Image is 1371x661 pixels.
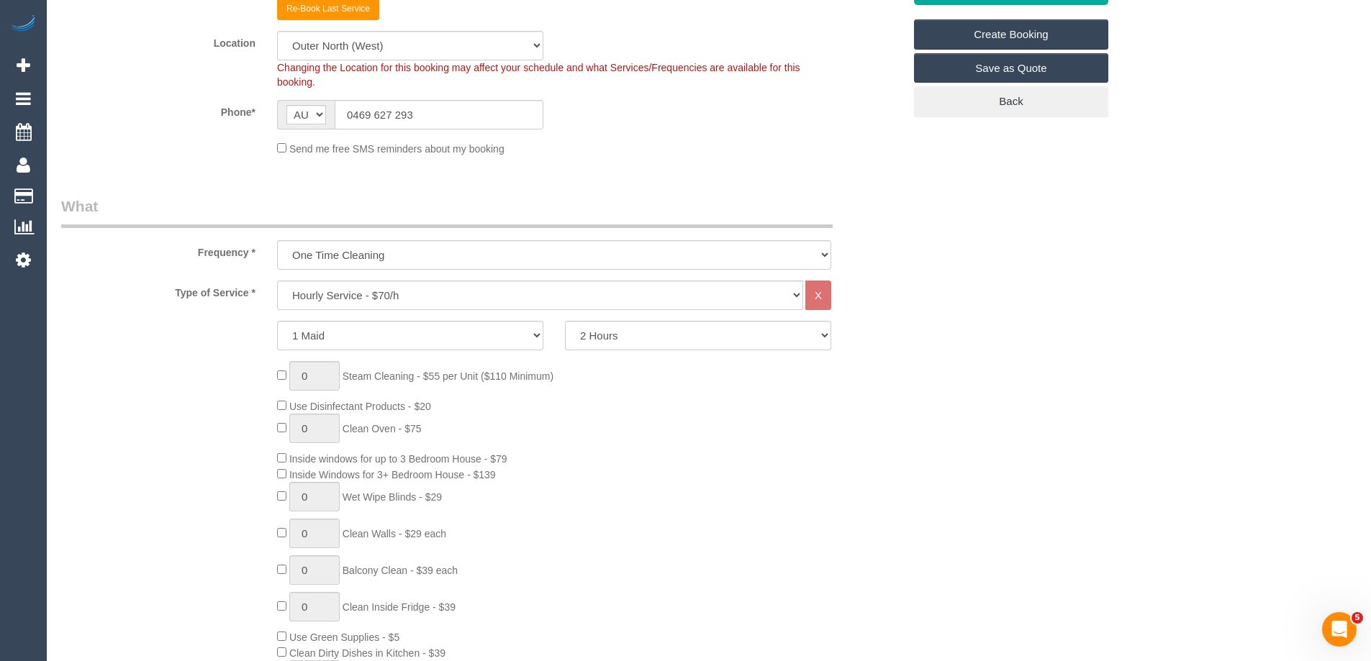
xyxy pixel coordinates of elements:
label: Phone* [50,100,266,119]
span: Balcony Clean - $39 each [343,565,458,576]
legend: What [61,196,833,228]
span: Changing the Location for this booking may affect your schedule and what Services/Frequencies are... [277,62,800,88]
span: Inside windows for up to 3 Bedroom House - $79 [289,453,507,465]
a: Create Booking [914,19,1108,50]
img: Automaid Logo [9,14,37,35]
span: Clean Inside Fridge - $39 [343,601,456,613]
label: Location [50,31,266,50]
input: Phone* [335,100,543,129]
span: Clean Walls - $29 each [343,528,446,539]
span: Steam Cleaning - $55 per Unit ($110 Minimum) [343,370,553,382]
span: Send me free SMS reminders about my booking [289,143,504,155]
span: Clean Dirty Dishes in Kitchen - $39 [289,647,445,659]
a: Save as Quote [914,53,1108,83]
span: Wet Wipe Blinds - $29 [343,491,442,503]
a: Back [914,86,1108,117]
span: Use Disinfectant Products - $20 [289,401,431,412]
label: Frequency * [50,240,266,260]
span: Clean Oven - $75 [343,423,422,434]
label: Type of Service * [50,281,266,300]
iframe: Intercom live chat [1322,612,1357,647]
span: Use Green Supplies - $5 [289,632,399,643]
span: 5 [1352,612,1363,624]
span: Inside Windows for 3+ Bedroom House - $139 [289,469,496,480]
